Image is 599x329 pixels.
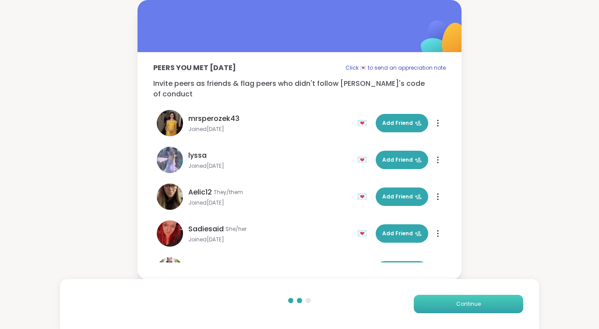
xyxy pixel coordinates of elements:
[157,257,183,283] img: Jessiegirl0719
[157,220,183,247] img: Sadiesaid
[376,261,428,279] button: Add Friend
[345,63,446,73] p: Click 💌 to send an appreciation note
[382,230,422,237] span: Add Friend
[357,226,370,241] div: 💌
[226,226,247,233] span: She/her
[376,187,428,206] button: Add Friend
[157,110,183,136] img: mrsperozek43
[153,63,236,73] p: Peers you met [DATE]
[376,114,428,132] button: Add Friend
[414,295,523,313] button: Continue
[188,199,352,206] span: Joined [DATE]
[153,78,446,99] p: Invite peers as friends & flag peers who didn't follow [PERSON_NAME]'s code of conduct
[157,147,183,173] img: lyssa
[214,189,243,196] span: They/them
[376,151,428,169] button: Add Friend
[157,184,183,210] img: Aelic12
[188,126,352,133] span: Joined [DATE]
[382,156,422,164] span: Add Friend
[357,153,370,167] div: 💌
[188,150,207,161] span: lyssa
[188,236,352,243] span: Joined [DATE]
[357,116,370,130] div: 💌
[357,190,370,204] div: 💌
[382,119,422,127] span: Add Friend
[188,187,212,198] span: Aelic12
[456,300,481,308] span: Continue
[382,193,422,201] span: Add Friend
[188,113,240,124] span: mrsperozek43
[376,224,428,243] button: Add Friend
[188,224,224,234] span: Sadiesaid
[188,163,352,170] span: Joined [DATE]
[188,261,237,271] span: Jessiegirl0719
